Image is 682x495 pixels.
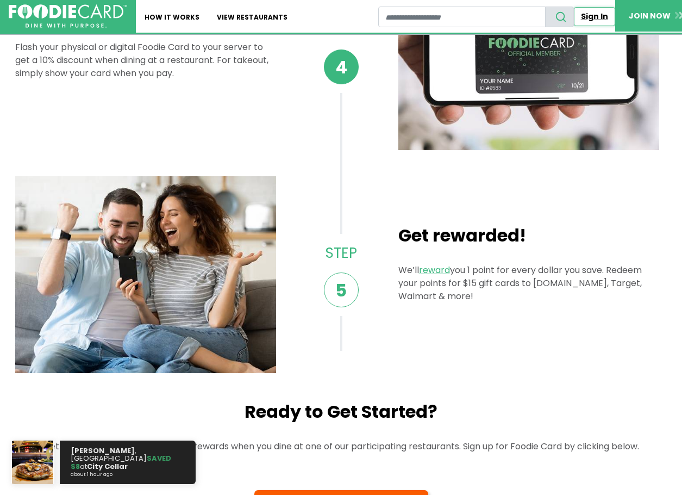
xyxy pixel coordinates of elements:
img: Webhook [12,441,53,484]
strong: City Cellar [87,461,128,472]
strong: 8 [76,461,80,472]
h2: Ready to Get Started? [15,401,667,422]
a: Sign In [574,7,615,26]
p: Get restaurant discounts and earn rewards when you dine at one of our participating restaurants. ... [15,440,667,453]
h2: Get rewarded! [398,225,659,246]
img: FoodieCard; Eat, Drink, Save, Donate [9,4,127,28]
p: Step [316,243,367,264]
a: reward [419,264,450,276]
strong: [PERSON_NAME] [71,445,135,456]
span: 4 [324,49,359,84]
p: Flash your physical or digital Foodie Card to your server to get a 10% discount when dining at a ... [15,41,276,80]
input: restaurant search [378,7,545,27]
strong: SAVED $ [71,453,171,471]
small: about 1 hour ago [71,472,182,478]
button: search [545,7,574,27]
span: 5 [324,273,359,307]
p: , [GEOGRAPHIC_DATA] at [71,447,185,478]
p: We’ll you 1 point for every dollar you save. Redeem your points for $15 gift cards to [DOMAIN_NAM... [398,264,659,303]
